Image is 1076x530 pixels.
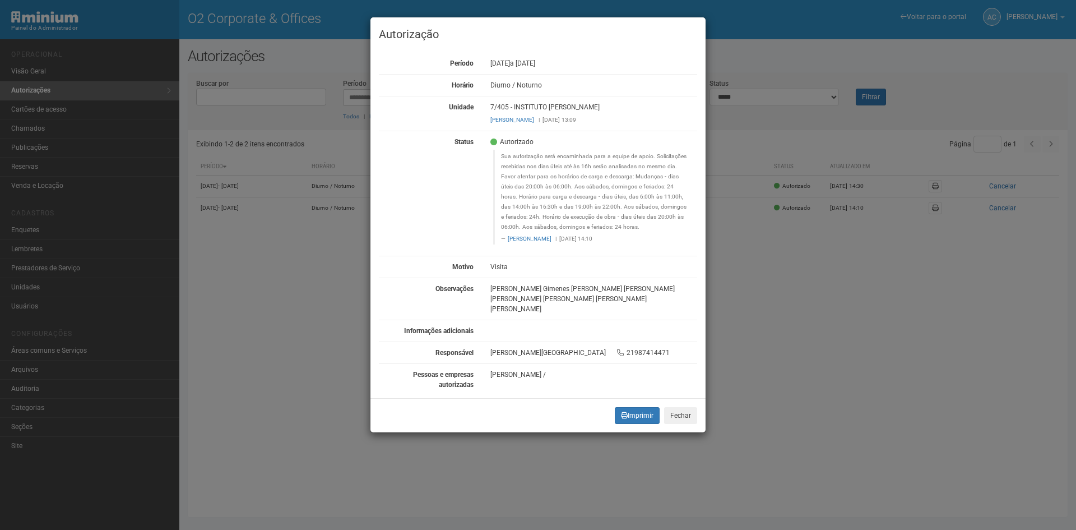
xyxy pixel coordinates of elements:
a: [PERSON_NAME] [490,117,534,123]
blockquote: Sua autorização será encaminhada para a equipe de apoio. Solicitações recebidas nos dias úteis at... [493,150,697,245]
span: | [555,236,556,242]
strong: Unidade [449,103,474,111]
div: [DATE] [482,58,706,68]
strong: Pessoas e empresas autorizadas [413,371,474,389]
div: [PERSON_NAME] Gimenes [PERSON_NAME] [PERSON_NAME] [PERSON_NAME] [PERSON_NAME] [PERSON_NAME] [PERS... [482,284,706,314]
div: [DATE] 13:09 [490,115,697,125]
div: Visita [482,262,706,272]
strong: Período [450,59,474,67]
span: | [539,117,540,123]
strong: Status [454,138,474,146]
h3: Autorização [379,29,697,40]
strong: Informações adicionais [404,327,474,335]
strong: Horário [452,81,474,89]
div: 7/405 - INSTITUTO [PERSON_NAME] [482,102,706,125]
div: [PERSON_NAME] / [490,370,697,380]
a: [PERSON_NAME] [508,236,551,242]
strong: Observações [435,285,474,293]
footer: [DATE] 14:10 [501,235,691,243]
span: a [DATE] [510,59,535,67]
span: Autorizado [490,137,534,147]
div: [PERSON_NAME][GEOGRAPHIC_DATA] 21987414471 [482,348,706,358]
strong: Responsável [435,349,474,357]
div: Diurno / Noturno [482,80,706,90]
button: Fechar [664,407,697,424]
button: Imprimir [615,407,660,424]
strong: Motivo [452,263,474,271]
